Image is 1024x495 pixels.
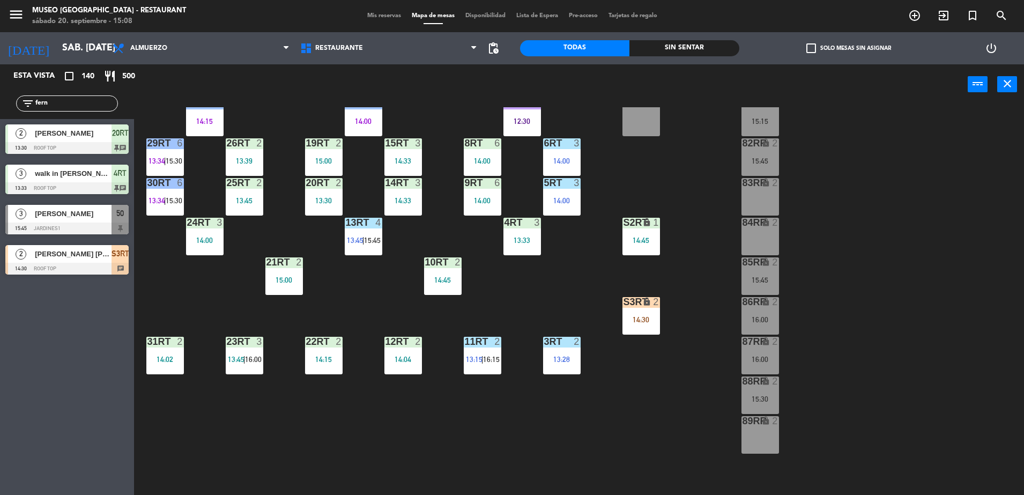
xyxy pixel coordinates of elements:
span: 15:30 [166,157,182,165]
div: 87RR [743,337,743,346]
i: lock [761,218,770,227]
div: 14:02 [146,356,184,363]
i: lock [761,416,770,425]
div: 2 [336,337,342,346]
div: 83RR [743,178,743,188]
span: | [164,157,166,165]
div: 3 [256,337,263,346]
i: lock [761,257,770,267]
span: 140 [81,70,94,83]
div: 5 [217,99,223,108]
div: 13:33 [503,237,541,244]
i: menu [8,6,24,23]
div: 31RT [147,337,148,346]
i: restaurant [103,70,116,83]
div: 12RT [385,337,386,346]
i: power_settings_new [985,42,998,55]
div: 3 [217,218,223,227]
div: 14:15 [186,117,224,125]
div: 14:04 [384,356,422,363]
div: 4RT [504,218,505,227]
div: 3 [534,218,540,227]
div: 2 [772,257,778,267]
span: 13:34 [149,157,165,165]
i: lock [761,297,770,306]
div: 2 [177,337,183,346]
div: 14:00 [464,197,501,204]
div: 84RR [743,218,743,227]
div: 16:00 [741,356,779,363]
div: 15:15 [741,117,779,125]
span: S3RT [112,247,129,260]
div: 15:45 [741,157,779,165]
div: 14:30 [622,316,660,323]
div: 5 [375,99,382,108]
div: S3RT [624,297,624,307]
span: | [481,355,484,364]
span: Tarjetas de regalo [603,13,663,19]
div: 2 [415,337,421,346]
div: 10RT [425,257,426,267]
div: 13:39 [226,157,263,165]
span: [PERSON_NAME] [35,128,112,139]
span: | [243,355,246,364]
i: crop_square [63,70,76,83]
i: add_circle_outline [908,9,921,22]
span: [PERSON_NAME] [35,208,112,219]
i: lock [761,138,770,147]
button: close [997,76,1017,92]
div: 2 [455,257,461,267]
div: Museo [GEOGRAPHIC_DATA] - Restaurant [32,5,186,16]
div: 82RR [743,138,743,148]
div: S2RT [624,218,624,227]
div: 5 [534,99,540,108]
div: 2 [772,178,778,188]
span: pending_actions [487,42,500,55]
div: 2 [772,297,778,307]
i: lock [761,376,770,386]
div: 2 [772,337,778,346]
span: | [362,236,365,245]
div: 16:00 [741,316,779,323]
div: 2 [494,337,501,346]
div: 27RT [187,99,188,108]
span: 13:45 [347,236,363,245]
div: 12:30 [503,117,541,125]
div: 21RT [266,257,267,267]
div: 6 [494,178,501,188]
i: arrow_drop_down [92,42,105,55]
div: 14:00 [543,157,581,165]
span: Mis reservas [362,13,406,19]
button: menu [8,6,24,26]
div: 14:00 [345,117,382,125]
div: 14:33 [384,157,422,165]
i: power_input [971,77,984,90]
span: 3 [16,209,26,219]
div: 89RR [743,416,743,426]
div: 15:30 [741,395,779,403]
span: Lista de Espera [511,13,563,19]
div: 14:15 [305,356,343,363]
div: 81RR [743,99,743,108]
i: filter_list [21,97,34,110]
div: 14:00 [464,157,501,165]
div: 2 [256,138,263,148]
span: 2 [16,128,26,139]
span: | [164,196,166,205]
div: 13:28 [543,356,581,363]
div: 3 [415,178,421,188]
div: 6 [494,138,501,148]
div: 2 [574,337,580,346]
div: 88RR [743,376,743,386]
div: 3 [574,178,580,188]
div: 14:00 [543,197,581,204]
span: 2 [16,249,26,260]
div: 2 [336,178,342,188]
span: 3 [16,168,26,179]
div: 14RT [385,178,386,188]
